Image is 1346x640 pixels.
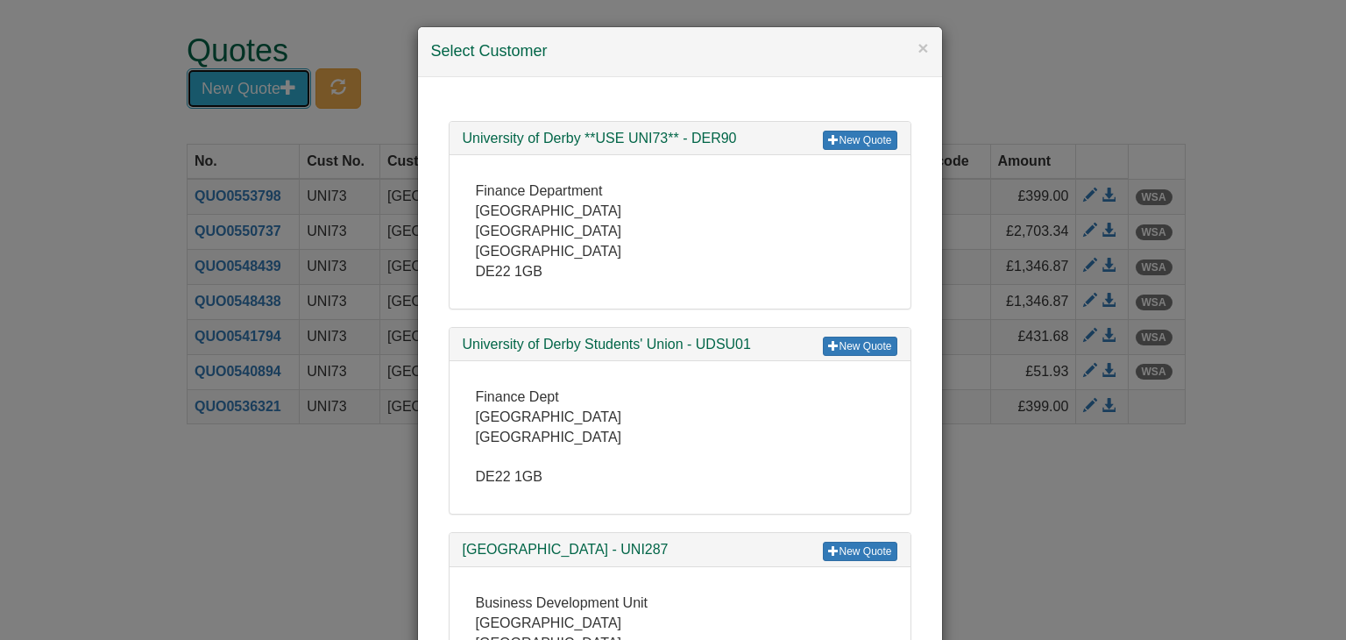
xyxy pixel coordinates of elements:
a: New Quote [823,337,896,356]
h3: [GEOGRAPHIC_DATA] - UNI287 [463,542,897,558]
h3: University of Derby Students' Union - UDSU01 [463,337,897,352]
span: [GEOGRAPHIC_DATA] [476,244,622,259]
span: DE22 1GB [476,264,542,279]
span: [GEOGRAPHIC_DATA] [476,409,622,424]
span: Finance Dept [476,389,559,404]
h3: University of Derby **USE UNI73** - DER90 [463,131,897,146]
span: DE22 1GB [476,469,542,484]
a: New Quote [823,131,896,150]
button: × [917,39,928,57]
span: [GEOGRAPHIC_DATA] [476,203,622,218]
span: [GEOGRAPHIC_DATA] [476,224,622,238]
h4: Select Customer [431,40,929,63]
span: [GEOGRAPHIC_DATA] [476,615,622,630]
a: New Quote [823,542,896,561]
span: [GEOGRAPHIC_DATA] [476,430,622,444]
span: Finance Department [476,183,603,198]
span: Business Development Unit [476,595,648,610]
